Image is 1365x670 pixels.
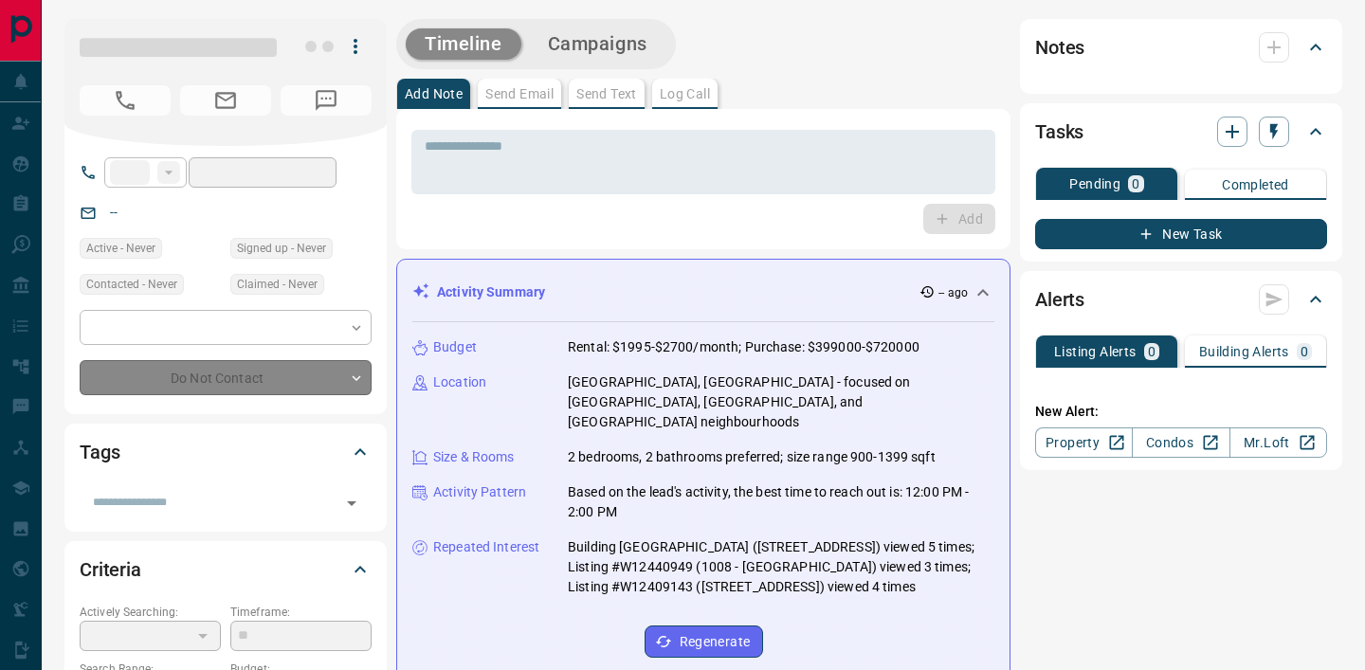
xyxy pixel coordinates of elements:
[80,437,119,467] h2: Tags
[230,604,372,621] p: Timeframe:
[237,275,318,294] span: Claimed - Never
[433,482,526,502] p: Activity Pattern
[406,28,521,60] button: Timeline
[433,447,515,467] p: Size & Rooms
[433,337,477,357] p: Budget
[1035,277,1327,322] div: Alerts
[1148,345,1156,358] p: 0
[1222,178,1289,191] p: Completed
[80,429,372,475] div: Tags
[80,547,372,592] div: Criteria
[437,282,545,302] p: Activity Summary
[1035,402,1327,422] p: New Alert:
[281,85,372,116] span: No Number
[110,205,118,220] a: --
[237,239,326,258] span: Signed up - Never
[568,337,919,357] p: Rental: $1995-$2700/month; Purchase: $399000-$720000
[80,604,221,621] p: Actively Searching:
[1035,117,1083,147] h2: Tasks
[1035,284,1084,315] h2: Alerts
[938,284,968,301] p: -- ago
[1035,32,1084,63] h2: Notes
[1035,219,1327,249] button: New Task
[80,360,372,395] div: Do Not Contact
[433,537,539,557] p: Repeated Interest
[80,554,141,585] h2: Criteria
[1035,25,1327,70] div: Notes
[645,625,763,658] button: Regenerate
[568,372,994,432] p: [GEOGRAPHIC_DATA], [GEOGRAPHIC_DATA] - focused on [GEOGRAPHIC_DATA], [GEOGRAPHIC_DATA], and [GEOG...
[1035,109,1327,154] div: Tasks
[412,275,994,310] div: Activity Summary-- ago
[568,537,994,597] p: Building [GEOGRAPHIC_DATA] ([STREET_ADDRESS]) viewed 5 times; Listing #W12440949 (1008 - [GEOGRAP...
[1132,427,1229,458] a: Condos
[86,239,155,258] span: Active - Never
[180,85,271,116] span: No Email
[433,372,486,392] p: Location
[80,85,171,116] span: No Number
[1069,177,1120,190] p: Pending
[529,28,666,60] button: Campaigns
[338,490,365,516] button: Open
[405,87,463,100] p: Add Note
[1054,345,1137,358] p: Listing Alerts
[1132,177,1139,190] p: 0
[1229,427,1327,458] a: Mr.Loft
[1301,345,1308,358] p: 0
[1035,427,1133,458] a: Property
[568,482,994,522] p: Based on the lead's activity, the best time to reach out is: 12:00 PM - 2:00 PM
[568,447,936,467] p: 2 bedrooms, 2 bathrooms preferred; size range 900-1399 sqft
[1199,345,1289,358] p: Building Alerts
[86,275,177,294] span: Contacted - Never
